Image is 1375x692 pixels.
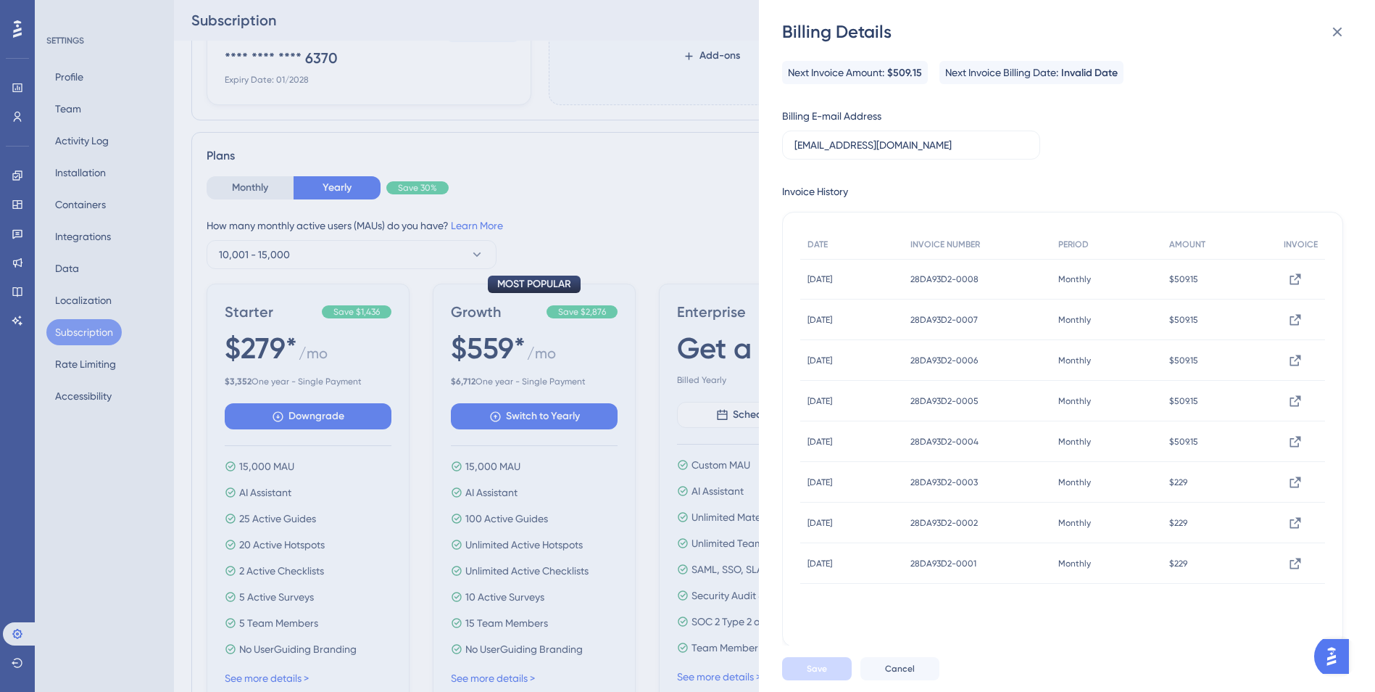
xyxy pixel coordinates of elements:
span: $509.15 [1169,395,1198,407]
span: [DATE] [807,355,832,366]
span: $509.15 [887,65,922,82]
span: DATE [807,239,828,250]
span: PERIOD [1058,239,1089,250]
span: Cancel [885,663,915,675]
span: Monthly [1058,558,1091,569]
div: Billing E-mail Address [782,107,881,125]
div: Billing Details [782,20,1355,44]
span: Monthly [1058,395,1091,407]
span: $509.15 [1169,436,1198,448]
span: $229 [1169,517,1187,529]
span: Monthly [1058,273,1091,285]
span: $509.15 [1169,314,1198,326]
span: Next Invoice Billing Date: [945,64,1058,81]
span: Monthly [1058,436,1091,448]
span: Monthly [1058,314,1091,326]
span: 28DA93D2-0008 [910,273,979,285]
span: Monthly [1058,517,1091,529]
span: Next Invoice Amount: [788,64,884,81]
input: E-mail [794,137,1028,153]
span: Monthly [1058,355,1091,366]
span: $509.15 [1169,273,1198,285]
span: 28DA93D2-0007 [910,314,978,326]
button: Save [782,657,852,680]
span: [DATE] [807,395,832,407]
span: Save [807,663,827,675]
span: INVOICE NUMBER [910,239,980,250]
span: $229 [1169,558,1187,569]
span: $229 [1169,477,1187,488]
span: [DATE] [807,558,832,569]
span: INVOICE [1284,239,1318,250]
span: 28DA93D2-0004 [910,436,979,448]
span: AMOUNT [1169,239,1205,250]
span: 28DA93D2-0003 [910,477,978,488]
span: [DATE] [807,477,832,488]
iframe: UserGuiding AI Assistant Launcher [1314,635,1358,678]
div: Invoice History [782,183,848,200]
span: [DATE] [807,273,832,285]
span: [DATE] [807,517,832,529]
span: [DATE] [807,436,832,448]
span: 28DA93D2-0002 [910,517,978,529]
span: Monthly [1058,477,1091,488]
span: 28DA93D2-0005 [910,395,979,407]
span: [DATE] [807,314,832,326]
button: Cancel [860,657,939,680]
span: 28DA93D2-0006 [910,355,978,366]
span: 28DA93D2-0001 [910,558,976,569]
span: Invalid Date [1061,65,1118,82]
span: $509.15 [1169,355,1198,366]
